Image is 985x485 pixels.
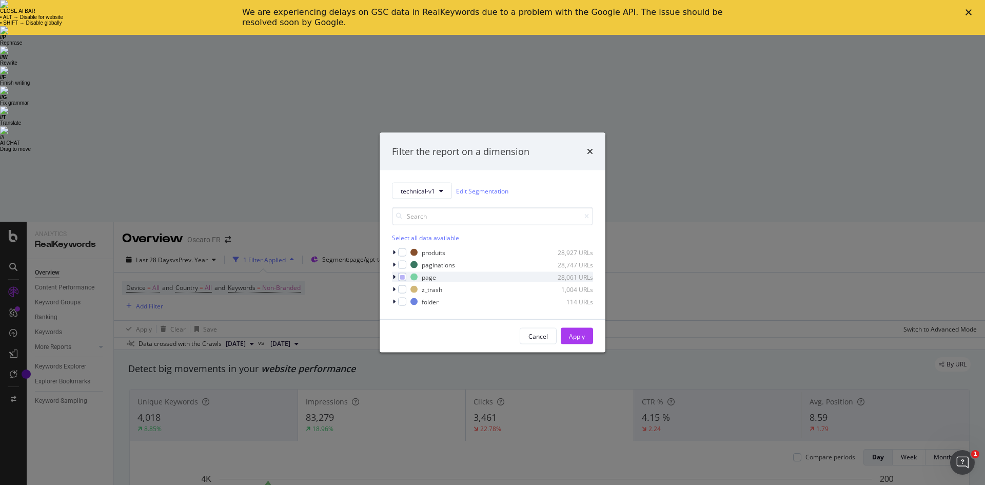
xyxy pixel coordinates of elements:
[543,248,593,257] div: 28,927 URLs
[422,285,442,294] div: z_trash
[543,260,593,269] div: 28,747 URLs
[392,183,452,199] button: technical-v1
[543,285,593,294] div: 1,004 URLs
[242,7,726,28] div: We are experiencing delays on GSC data in RealKeywords due to a problem with the Google API. The ...
[561,328,593,344] button: Apply
[380,132,605,353] div: modal
[950,450,975,475] iframe: Intercom live chat
[422,273,436,281] div: page
[528,332,548,340] div: Cancel
[392,234,593,242] div: Select all data available
[569,332,585,340] div: Apply
[422,297,439,306] div: folder
[392,207,593,225] input: Search
[966,9,976,15] div: Fermer
[543,297,593,306] div: 114 URLs
[456,185,508,196] a: Edit Segmentation
[401,186,435,195] span: technical-v1
[543,273,593,281] div: 28,061 URLs
[422,248,445,257] div: produits
[422,260,455,269] div: paginations
[971,450,979,458] span: 1
[520,328,557,344] button: Cancel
